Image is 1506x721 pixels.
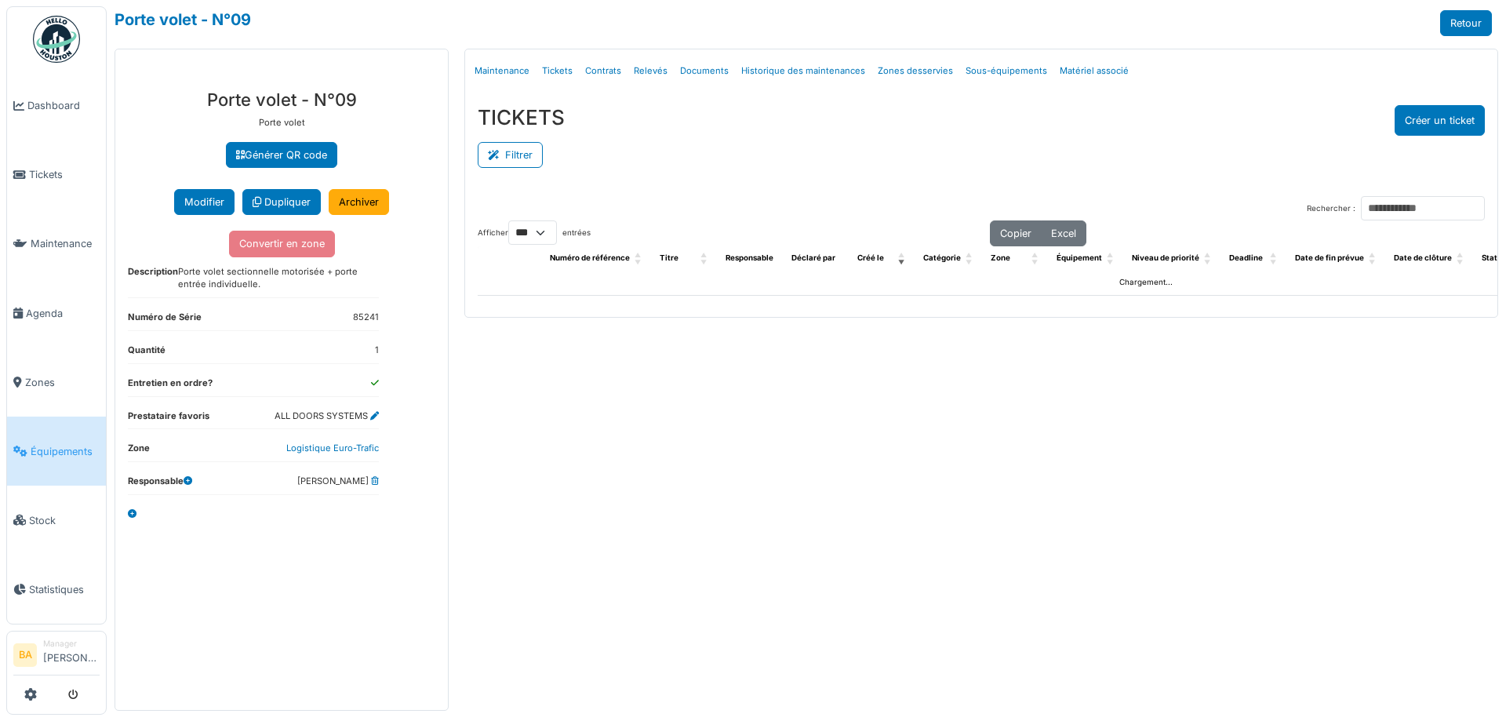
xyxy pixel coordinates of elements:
[33,16,80,63] img: Badge_color-CXgf-gQk.svg
[297,475,379,488] dd: [PERSON_NAME]
[1307,203,1355,215] label: Rechercher :
[871,53,959,89] a: Zones desservies
[29,513,100,528] span: Stock
[7,71,106,140] a: Dashboard
[128,311,202,330] dt: Numéro de Série
[329,189,389,215] a: Archiver
[1057,253,1102,262] span: Équipement
[635,246,644,271] span: Numéro de référence: Activate to sort
[275,410,379,423] dd: ALL DOORS SYSTEMS
[7,555,106,624] a: Statistiques
[25,375,100,390] span: Zones
[1041,220,1086,246] button: Excel
[478,220,591,245] label: Afficher entrées
[1000,228,1031,239] span: Copier
[1482,253,1505,262] span: Statut
[31,236,100,251] span: Maintenance
[468,53,536,89] a: Maintenance
[128,265,178,298] dt: Description
[7,486,106,555] a: Stock
[26,306,100,321] span: Agenda
[43,638,100,650] div: Manager
[128,116,435,129] p: Porte volet
[128,89,435,110] h3: Porte volet - N°09
[1132,253,1199,262] span: Niveau de priorité
[627,53,674,89] a: Relevés
[478,105,565,129] h3: TICKETS
[13,638,100,675] a: BA Manager[PERSON_NAME]
[1394,253,1452,262] span: Date de clôture
[735,53,871,89] a: Historique des maintenances
[1295,253,1364,262] span: Date de fin prévue
[674,53,735,89] a: Documents
[990,220,1042,246] button: Copier
[1270,246,1279,271] span: Deadline: Activate to sort
[128,344,166,363] dt: Quantité
[991,253,1010,262] span: Zone
[1395,105,1485,136] button: Créer un ticket
[1440,10,1492,36] a: Retour
[29,167,100,182] span: Tickets
[1107,246,1116,271] span: Équipement: Activate to sort
[27,98,100,113] span: Dashboard
[31,444,100,459] span: Équipements
[579,53,627,89] a: Contrats
[7,417,106,486] a: Équipements
[791,253,835,262] span: Déclaré par
[857,253,884,262] span: Créé le
[1229,253,1263,262] span: Deadline
[13,643,37,667] li: BA
[242,189,321,215] a: Dupliquer
[1051,228,1076,239] span: Excel
[7,348,106,417] a: Zones
[1031,246,1041,271] span: Zone: Activate to sort
[128,442,150,461] dt: Zone
[1204,246,1213,271] span: Niveau de priorité: Activate to sort
[1053,53,1135,89] a: Matériel associé
[923,253,961,262] span: Catégorie
[43,638,100,672] li: [PERSON_NAME]
[898,246,908,271] span: Créé le: Activate to remove sorting
[966,246,975,271] span: Catégorie: Activate to sort
[726,253,773,262] span: Responsable
[536,53,579,89] a: Tickets
[959,53,1053,89] a: Sous-équipements
[29,582,100,597] span: Statistiques
[700,246,710,271] span: Titre: Activate to sort
[508,220,557,245] select: Afficherentrées
[174,189,235,215] button: Modifier
[7,140,106,209] a: Tickets
[178,265,379,292] dd: Porte volet sectionnelle motorisée + porte entrée individuelle.
[128,410,209,429] dt: Prestataire favoris
[353,311,379,324] dd: 85241
[1457,246,1466,271] span: Date de clôture: Activate to sort
[550,253,630,262] span: Numéro de référence
[286,442,379,453] a: Logistique Euro-Trafic
[375,344,379,357] dd: 1
[128,377,213,396] dt: Entretien en ordre?
[128,475,192,494] dt: Responsable
[226,142,337,168] a: Générer QR code
[1369,246,1378,271] span: Date de fin prévue: Activate to sort
[660,253,678,262] span: Titre
[478,142,543,168] button: Filtrer
[7,279,106,348] a: Agenda
[7,209,106,279] a: Maintenance
[115,10,251,29] a: Porte volet - N°09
